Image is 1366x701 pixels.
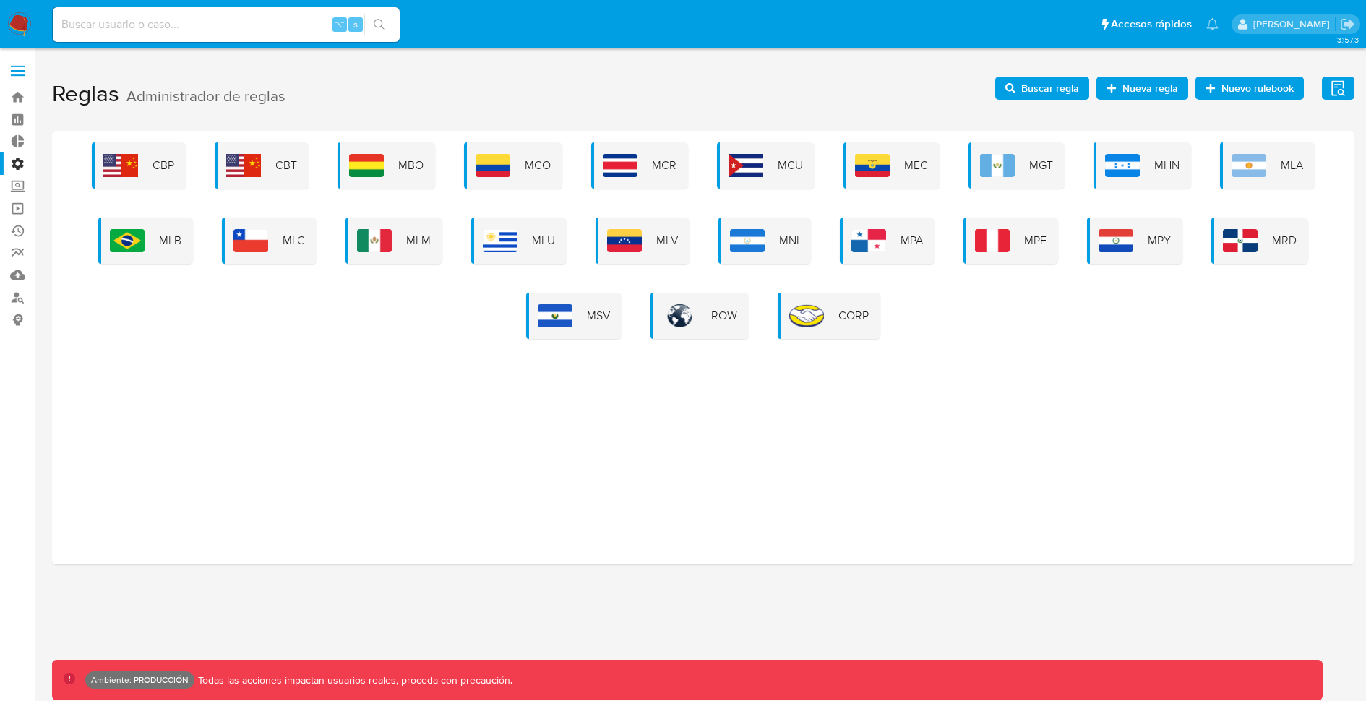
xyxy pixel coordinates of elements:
[1253,17,1335,31] p: david.garay@mercadolibre.com.co
[334,17,345,31] span: ⌥
[1206,18,1219,30] a: Notificaciones
[53,15,400,34] input: Buscar usuario o caso...
[353,17,358,31] span: s
[194,674,512,687] p: Todas las acciones impactan usuarios reales, proceda con precaución.
[1111,17,1192,32] span: Accesos rápidos
[1340,17,1355,32] a: Salir
[364,14,394,35] button: search-icon
[91,677,189,683] p: Ambiente: PRODUCCIÓN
